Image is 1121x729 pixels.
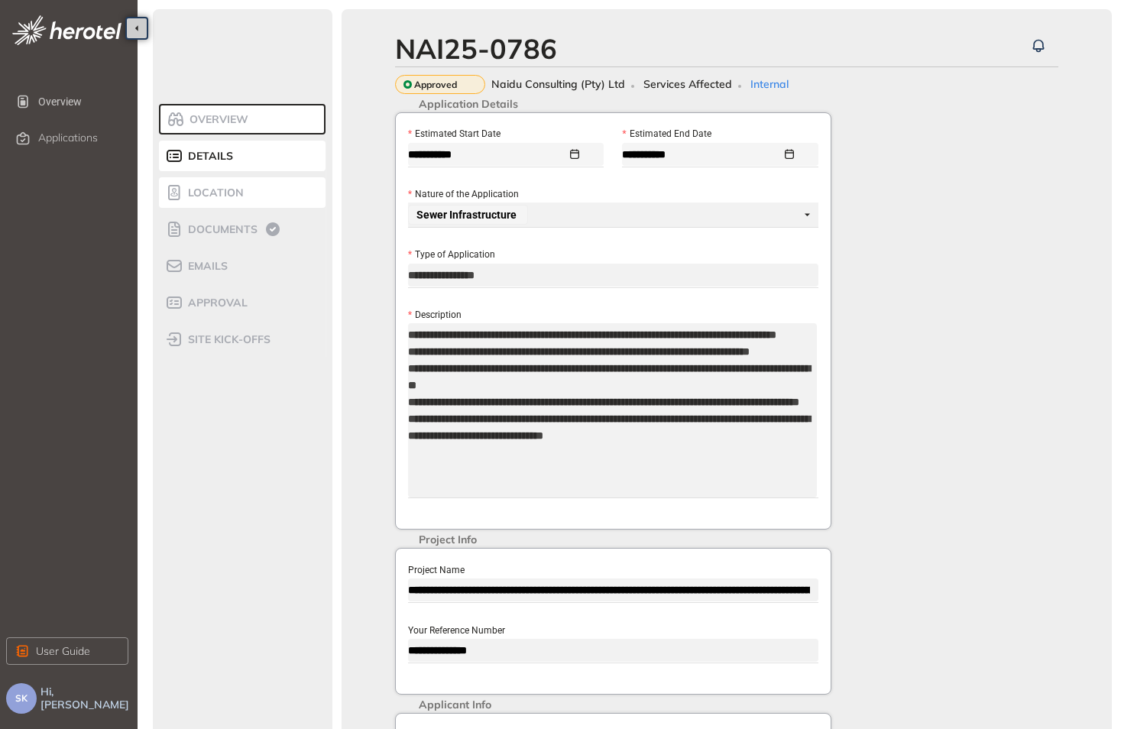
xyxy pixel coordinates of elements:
span: Internal [750,78,789,91]
span: Overview [185,113,248,126]
input: Your Reference Number [408,639,818,662]
span: Emails [183,260,228,273]
textarea: Description [408,323,817,497]
label: Description [408,308,462,322]
span: Services Affected [643,78,732,91]
span: Sewer Infrastructure [408,205,528,225]
input: Estimated Start Date [408,146,567,163]
span: Hi, [PERSON_NAME] [40,685,131,711]
input: Type of Application [408,264,818,287]
button: SK [6,683,37,714]
span: Overview [38,86,125,117]
button: User Guide [6,637,128,665]
label: Project Name [408,563,465,578]
img: logo [12,15,121,45]
span: Project Info [411,533,484,546]
span: Details [183,150,233,163]
span: Approval [183,296,248,309]
span: Applicant Info [411,698,499,711]
label: Nature of the Application [408,187,519,202]
span: Documents [183,223,258,236]
input: Project Name [408,578,818,601]
label: Estimated End Date [622,127,711,141]
label: Estimated Start Date [408,127,501,141]
label: Your Reference Number [408,624,505,638]
span: User Guide [36,643,90,659]
span: Approved [414,79,457,90]
label: Type of Application [408,248,495,262]
span: SK [15,693,28,704]
span: site kick-offs [183,333,271,346]
div: NAI25-0786 [395,32,557,65]
span: Applications [38,131,98,144]
span: Sewer Infrastructure [416,209,517,220]
span: Application Details [411,98,526,111]
span: Location [183,186,244,199]
span: Naidu Consulting (Pty) Ltd [491,78,625,91]
input: Estimated End Date [622,146,781,163]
